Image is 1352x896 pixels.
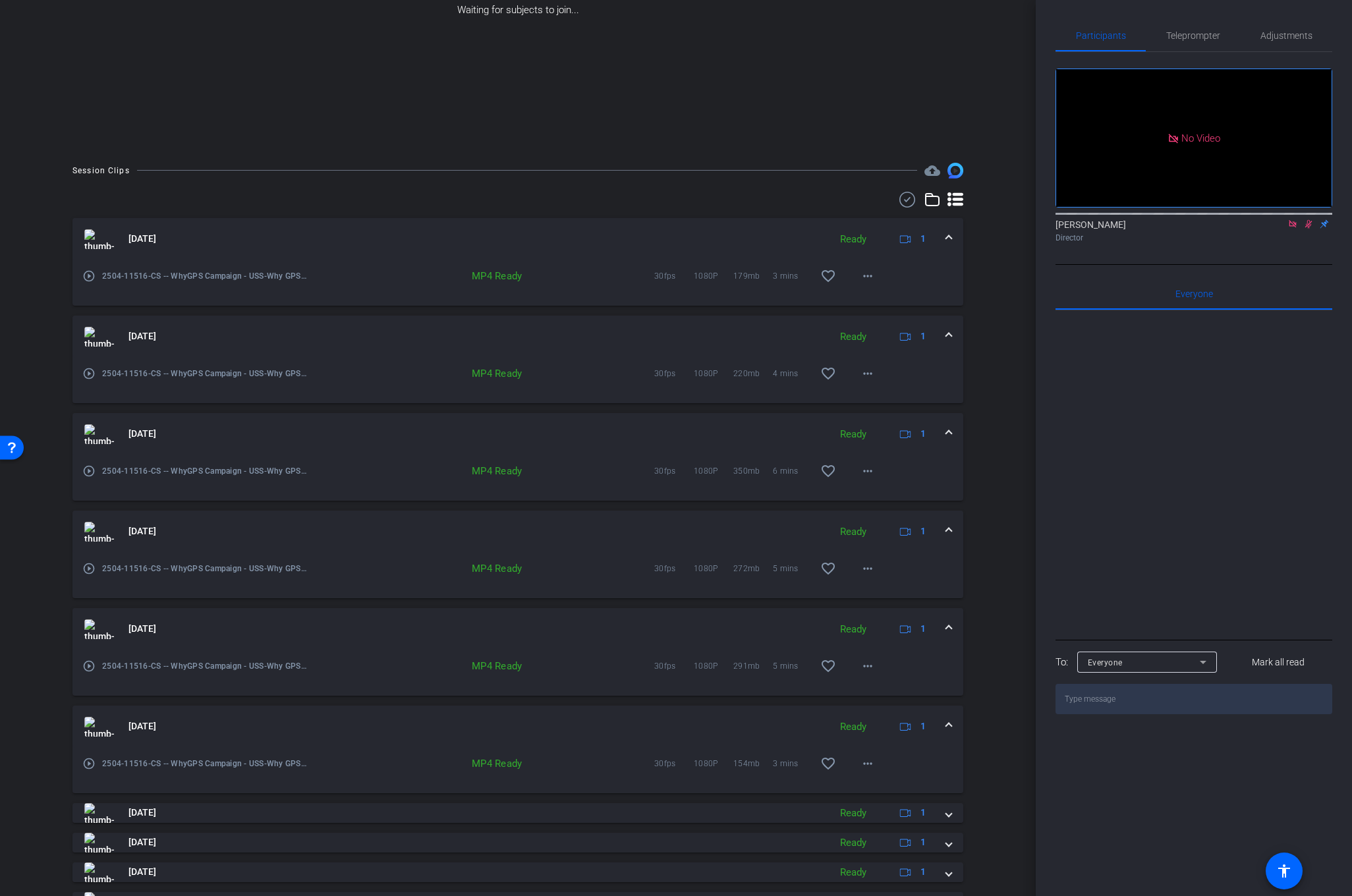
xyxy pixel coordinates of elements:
[84,833,114,853] img: thumb-nail
[72,833,963,853] mat-expansion-panel-header: thumb-nail[DATE]Ready1
[694,367,733,380] span: 1080P
[733,659,773,673] span: 291mb
[82,757,96,770] mat-icon: play_circle_outline
[1252,656,1305,669] span: Mark all read
[102,659,309,673] span: 2504-11516-CS -- WhyGPS Campaign - USS-Why GPS - Demo Recording Session-[PERSON_NAME]-2025-08-21-...
[924,163,940,179] mat-icon: cloud_upload
[820,366,836,381] mat-icon: favorite_border
[833,622,873,637] div: Ready
[920,427,926,441] span: 1
[654,464,694,478] span: 30fps
[128,232,156,246] span: [DATE]
[1088,658,1123,667] span: Everyone
[72,553,963,598] div: thumb-nail[DATE]Ready1
[128,524,156,538] span: [DATE]
[128,427,156,441] span: [DATE]
[773,659,812,673] span: 5 mins
[82,367,96,380] mat-icon: play_circle_outline
[833,329,873,345] div: Ready
[920,806,926,820] span: 1
[920,329,926,343] span: 1
[820,268,836,284] mat-icon: favorite_border
[733,464,773,478] span: 350mb
[84,327,114,347] img: thumb-nail
[694,757,733,770] span: 1080P
[833,835,873,851] div: Ready
[694,562,733,575] span: 1080P
[82,269,96,283] mat-icon: play_circle_outline
[82,562,96,575] mat-icon: play_circle_outline
[820,463,836,479] mat-icon: favorite_border
[654,757,694,770] span: 30fps
[1181,132,1220,144] span: No Video
[833,232,873,247] div: Ready
[820,561,836,576] mat-icon: favorite_border
[72,650,963,696] div: thumb-nail[DATE]Ready1
[72,455,963,501] div: thumb-nail[DATE]Ready1
[1056,218,1332,244] div: [PERSON_NAME]
[947,163,963,179] img: Session clips
[1225,650,1333,674] button: Mark all read
[84,522,114,542] img: thumb-nail
[733,562,773,575] span: 272mb
[72,358,963,403] div: thumb-nail[DATE]Ready1
[833,806,873,821] div: Ready
[84,229,114,249] img: thumb-nail
[694,659,733,673] span: 1080P
[72,164,130,177] div: Session Clips
[128,622,156,636] span: [DATE]
[654,659,694,673] span: 30fps
[84,862,114,882] img: thumb-nail
[820,658,836,674] mat-icon: favorite_border
[128,806,156,820] span: [DATE]
[102,757,309,770] span: 2504-11516-CS -- WhyGPS Campaign - USS-Why GPS - Demo Recording Session-[PERSON_NAME]-2025-08-21-...
[694,269,733,283] span: 1080P
[72,511,963,553] mat-expansion-panel-header: thumb-nail[DATE]Ready1
[128,329,156,343] span: [DATE]
[920,232,926,246] span: 1
[128,865,156,879] span: [DATE]
[102,562,309,575] span: 2504-11516-CS -- WhyGPS Campaign - USS-Why GPS - Demo Recording Session-[PERSON_NAME]-2025-08-21-...
[427,562,528,575] div: MP4 Ready
[1175,289,1213,298] span: Everyone
[773,757,812,770] span: 3 mins
[72,218,963,260] mat-expansion-panel-header: thumb-nail[DATE]Ready1
[72,748,963,793] div: thumb-nail[DATE]Ready1
[84,717,114,737] img: thumb-nail
[920,719,926,733] span: 1
[72,803,963,823] mat-expansion-panel-header: thumb-nail[DATE]Ready1
[102,269,309,283] span: 2504-11516-CS -- WhyGPS Campaign - USS-Why GPS - Demo Recording Session-[PERSON_NAME]-2025-08-21-...
[427,367,528,380] div: MP4 Ready
[654,562,694,575] span: 30fps
[427,757,528,770] div: MP4 Ready
[128,835,156,849] span: [DATE]
[920,524,926,538] span: 1
[82,659,96,673] mat-icon: play_circle_outline
[72,862,963,882] mat-expansion-panel-header: thumb-nail[DATE]Ready1
[1056,232,1332,244] div: Director
[72,706,963,748] mat-expansion-panel-header: thumb-nail[DATE]Ready1
[920,865,926,879] span: 1
[773,562,812,575] span: 5 mins
[654,269,694,283] span: 30fps
[733,757,773,770] span: 154mb
[1276,863,1292,879] mat-icon: accessibility
[1260,31,1312,40] span: Adjustments
[1056,655,1068,670] div: To:
[924,163,940,179] span: Destinations for your clips
[773,269,812,283] span: 3 mins
[833,524,873,540] div: Ready
[733,367,773,380] span: 220mb
[102,464,309,478] span: 2504-11516-CS -- WhyGPS Campaign - USS-Why GPS - Demo Recording Session-[PERSON_NAME]-2025-08-21-...
[654,367,694,380] span: 30fps
[84,619,114,639] img: thumb-nail
[84,803,114,823] img: thumb-nail
[84,424,114,444] img: thumb-nail
[427,659,528,673] div: MP4 Ready
[1076,31,1126,40] span: Participants
[72,608,963,650] mat-expansion-panel-header: thumb-nail[DATE]Ready1
[833,719,873,735] div: Ready
[820,756,836,771] mat-icon: favorite_border
[860,658,876,674] mat-icon: more_horiz
[833,427,873,442] div: Ready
